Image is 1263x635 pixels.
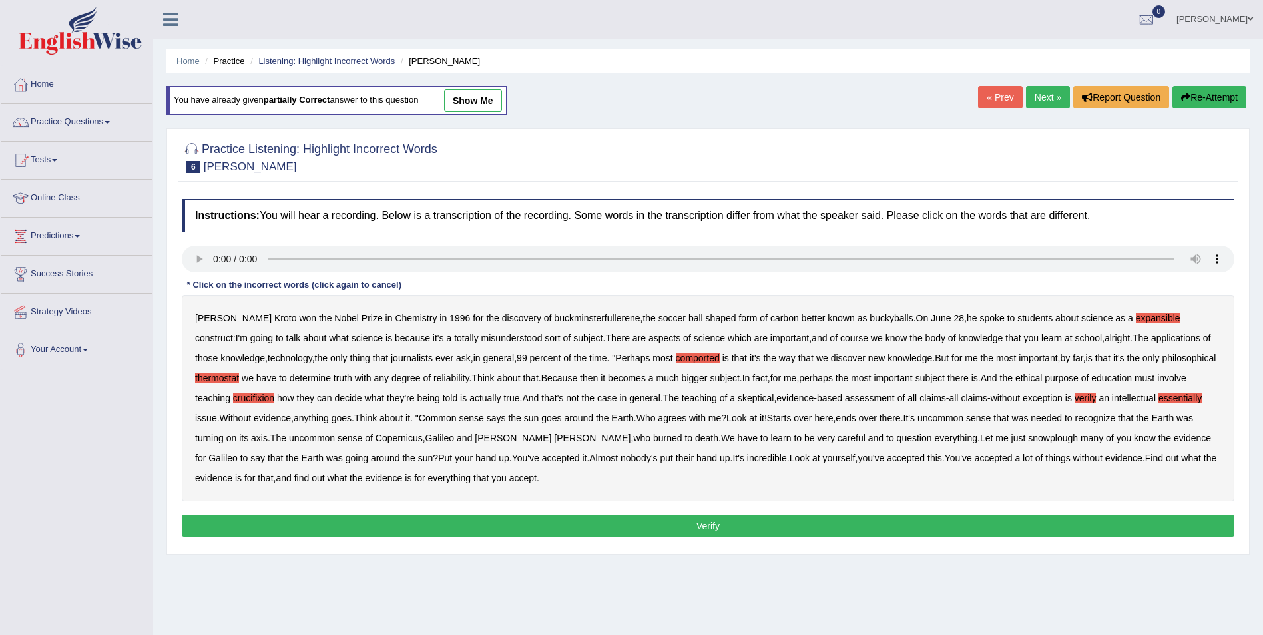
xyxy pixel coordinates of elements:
[374,373,389,383] b: any
[270,433,286,443] b: The
[289,433,335,443] b: uncommon
[763,353,776,363] b: the
[1152,413,1174,423] b: Earth
[1055,313,1079,323] b: about
[182,515,1234,537] button: Verify
[608,373,646,383] b: becomes
[1026,86,1070,108] a: Next »
[1113,353,1125,363] b: it's
[1115,313,1125,323] b: as
[722,353,729,363] b: is
[541,413,561,423] b: goes
[874,373,912,383] b: important
[1065,413,1073,423] b: to
[1086,353,1093,363] b: is
[632,333,646,343] b: are
[728,333,752,343] b: which
[596,413,609,423] b: the
[276,333,284,343] b: to
[1151,333,1200,343] b: applications
[566,393,579,403] b: not
[182,279,407,292] div: * Click on the incorrect words (click again to cancel)
[405,413,410,423] b: it
[1012,413,1029,423] b: was
[397,55,480,67] li: [PERSON_NAME]
[334,393,362,403] b: decide
[760,313,768,323] b: of
[362,313,383,323] b: Prize
[897,393,905,403] b: of
[242,373,254,383] b: we
[454,333,479,343] b: totally
[1073,86,1169,108] button: Report Question
[611,413,633,423] b: Earth
[317,393,332,403] b: can
[1,256,152,289] a: Success Stories
[726,413,746,423] b: Look
[794,433,802,443] b: to
[760,413,764,423] b: it
[799,373,833,383] b: perhaps
[355,373,372,383] b: with
[903,413,915,423] b: It's
[605,333,630,343] b: There
[993,413,1009,423] b: that
[303,333,326,343] b: about
[574,353,587,363] b: the
[851,373,871,383] b: most
[1091,373,1132,383] b: education
[710,373,739,383] b: subject
[1073,353,1083,363] b: far
[961,393,987,403] b: claims
[931,313,951,323] b: June
[1019,353,1057,363] b: important
[1118,413,1133,423] b: that
[953,313,964,323] b: 28
[334,373,352,383] b: truth
[258,56,395,66] a: Listening: Highlight Incorrect Words
[530,353,561,363] b: percent
[589,353,607,363] b: time
[220,413,251,423] b: Without
[385,333,392,343] b: is
[858,313,868,323] b: as
[456,353,471,363] b: ask
[802,313,826,323] b: better
[1,331,152,365] a: Your Account
[251,433,268,443] b: axis
[315,353,328,363] b: the
[166,86,507,115] div: You have already given answer to this question
[473,313,483,323] b: for
[299,313,316,323] b: won
[868,353,885,363] b: new
[195,393,230,403] b: teaching
[352,333,383,343] b: science
[648,333,680,343] b: aspects
[1000,373,1013,383] b: the
[1133,333,1148,343] b: The
[779,353,796,363] b: way
[277,393,294,403] b: how
[981,353,993,363] b: the
[186,161,200,173] span: 6
[1157,373,1186,383] b: involve
[294,413,329,423] b: anything
[658,313,686,323] b: soccer
[817,393,842,403] b: based
[460,393,467,403] b: is
[738,433,758,443] b: have
[971,373,978,383] b: is
[449,313,470,323] b: 1996
[517,353,527,363] b: 99
[564,413,593,423] b: around
[870,313,913,323] b: buckyballs
[365,433,373,443] b: of
[979,313,1004,323] b: spoke
[1041,333,1062,343] b: learn
[365,393,385,403] b: what
[935,353,949,363] b: But
[907,393,917,403] b: all
[754,333,768,343] b: are
[195,433,224,443] b: turning
[471,373,494,383] b: Think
